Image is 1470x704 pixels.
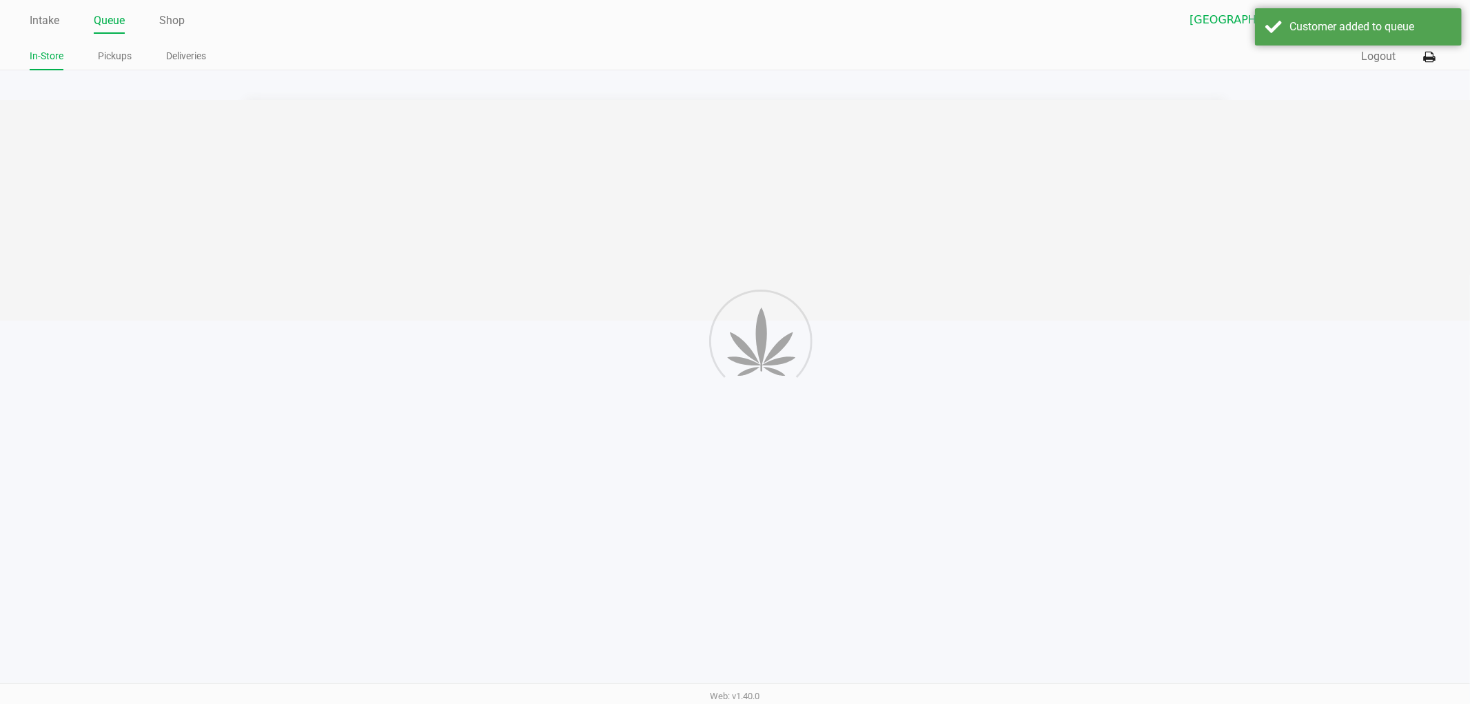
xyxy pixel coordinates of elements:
a: Intake [30,11,59,30]
span: [GEOGRAPHIC_DATA] [1190,12,1324,28]
a: Deliveries [166,48,206,65]
a: Queue [94,11,125,30]
button: Logout [1361,48,1396,65]
span: Web: v1.40.0 [711,691,760,701]
button: Select [1332,8,1352,32]
div: Customer added to queue [1289,19,1451,35]
a: Shop [159,11,185,30]
a: In-Store [30,48,63,65]
a: Pickups [98,48,132,65]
